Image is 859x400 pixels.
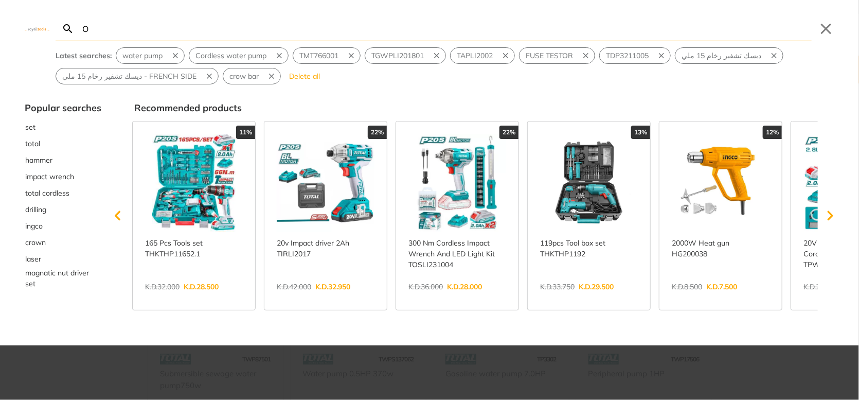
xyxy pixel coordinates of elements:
[767,48,783,63] button: Remove suggestion: ديسك تشفير رخام 15 ملي
[25,237,46,248] span: crown
[657,51,666,60] svg: Remove suggestion: TDP3211005
[25,168,101,185] button: Select suggestion: impact wrench
[189,48,273,63] button: Select suggestion: Cordless water pump
[56,68,203,84] button: Select suggestion: ديسك تشفير رخام 15 ملي - FRENCH SIDE
[80,16,812,41] input: Search…
[631,126,650,139] div: 13%
[25,168,101,185] div: Suggestion: impact wrench
[682,50,761,61] span: ديسك تشفير رخام 15 ملي
[285,68,324,84] button: Delete all
[345,48,360,63] button: Remove suggestion: TMT766001
[265,68,280,84] button: Remove suggestion: crow bar
[25,267,101,290] div: Suggestion: magnatic nut driver set
[122,50,163,61] span: water pump
[273,48,288,63] button: Remove suggestion: Cordless water pump
[451,48,499,63] button: Select suggestion: TAPLI2002
[820,205,840,226] svg: Scroll right
[457,50,493,61] span: TAPLI2002
[25,135,101,152] button: Select suggestion: total
[25,135,101,152] div: Suggestion: total
[25,101,101,115] div: Popular searches
[25,152,101,168] button: Select suggestion: hammer
[25,218,101,234] button: Select suggestion: ingco
[25,185,101,201] button: Select suggestion: total cordless
[25,251,101,267] button: Select suggestion: laser
[293,48,345,63] button: Select suggestion: TMT766001
[763,126,782,139] div: 12%
[25,138,40,149] span: total
[520,48,579,63] button: Select suggestion: FUSE TESTOR
[25,251,101,267] div: Suggestion: laser
[25,122,35,133] span: set
[25,155,52,166] span: hammer
[675,47,783,64] div: Suggestion: ديسك تشفير رخام 15 ملي
[606,50,649,61] span: TDP3211005
[25,234,101,251] div: Suggestion: crown
[25,201,101,218] button: Select suggestion: drilling
[25,204,46,215] span: drilling
[116,48,169,63] button: Select suggestion: water pump
[581,51,590,60] svg: Remove suggestion: FUSE TESTOR
[25,26,49,31] img: Close
[450,47,515,64] div: Suggestion: TAPLI2002
[655,48,670,63] button: Remove suggestion: TDP3211005
[25,268,101,289] span: magnatic nut driver set
[169,48,184,63] button: Remove suggestion: water pump
[116,47,185,64] div: Suggestion: water pump
[25,221,43,232] span: ingco
[371,50,424,61] span: TGWPLI201801
[600,48,655,63] button: Select suggestion: TDP3211005
[223,68,281,84] div: Suggestion: crow bar
[108,205,128,226] svg: Scroll left
[195,50,266,61] span: Cordless water pump
[368,126,387,139] div: 22%
[56,50,112,61] div: Latest searches:
[267,72,276,81] svg: Remove suggestion: crow bar
[229,71,259,82] span: crow bar
[189,47,289,64] div: Suggestion: Cordless water pump
[25,119,101,135] button: Select suggestion: set
[203,68,218,84] button: Remove suggestion: ديسك تشفير رخام 15 ملي - FRENCH SIDE
[56,68,219,84] div: Suggestion: ديسك تشفير رخام 15 ملي - FRENCH SIDE
[818,21,834,37] button: Close
[25,267,101,290] button: Select suggestion: magnatic nut driver set
[675,48,767,63] button: Select suggestion: ديسك تشفير رخام 15 ملي
[25,119,101,135] div: Suggestion: set
[526,50,573,61] span: FUSE TESTOR
[25,234,101,251] button: Select suggestion: crown
[365,47,446,64] div: Suggestion: TGWPLI201801
[347,51,356,60] svg: Remove suggestion: TMT766001
[299,50,338,61] span: TMT766001
[501,51,510,60] svg: Remove suggestion: TAPLI2002
[599,47,671,64] div: Suggestion: TDP3211005
[25,201,101,218] div: Suggestion: drilling
[62,23,74,35] svg: Search
[25,152,101,168] div: Suggestion: hammer
[365,48,430,63] button: Select suggestion: TGWPLI201801
[25,218,101,234] div: Suggestion: ingco
[134,101,834,115] div: Recommended products
[25,185,101,201] div: Suggestion: total cordless
[25,188,69,199] span: total cordless
[223,68,265,84] button: Select suggestion: crow bar
[432,51,441,60] svg: Remove suggestion: TGWPLI201801
[293,47,361,64] div: Suggestion: TMT766001
[430,48,445,63] button: Remove suggestion: TGWPLI201801
[25,171,74,182] span: impact wrench
[579,48,595,63] button: Remove suggestion: FUSE TESTOR
[62,71,196,82] span: ديسك تشفير رخام 15 ملي - FRENCH SIDE
[499,48,514,63] button: Remove suggestion: TAPLI2002
[499,126,518,139] div: 22%
[236,126,255,139] div: 11%
[171,51,180,60] svg: Remove suggestion: water pump
[519,47,595,64] div: Suggestion: FUSE TESTOR
[275,51,284,60] svg: Remove suggestion: Cordless water pump
[25,254,41,265] span: laser
[205,72,214,81] svg: Remove suggestion: ديسك تشفير رخام 15 ملي - FRENCH SIDE
[769,51,779,60] svg: Remove suggestion: ديسك تشفير رخام 15 ملي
